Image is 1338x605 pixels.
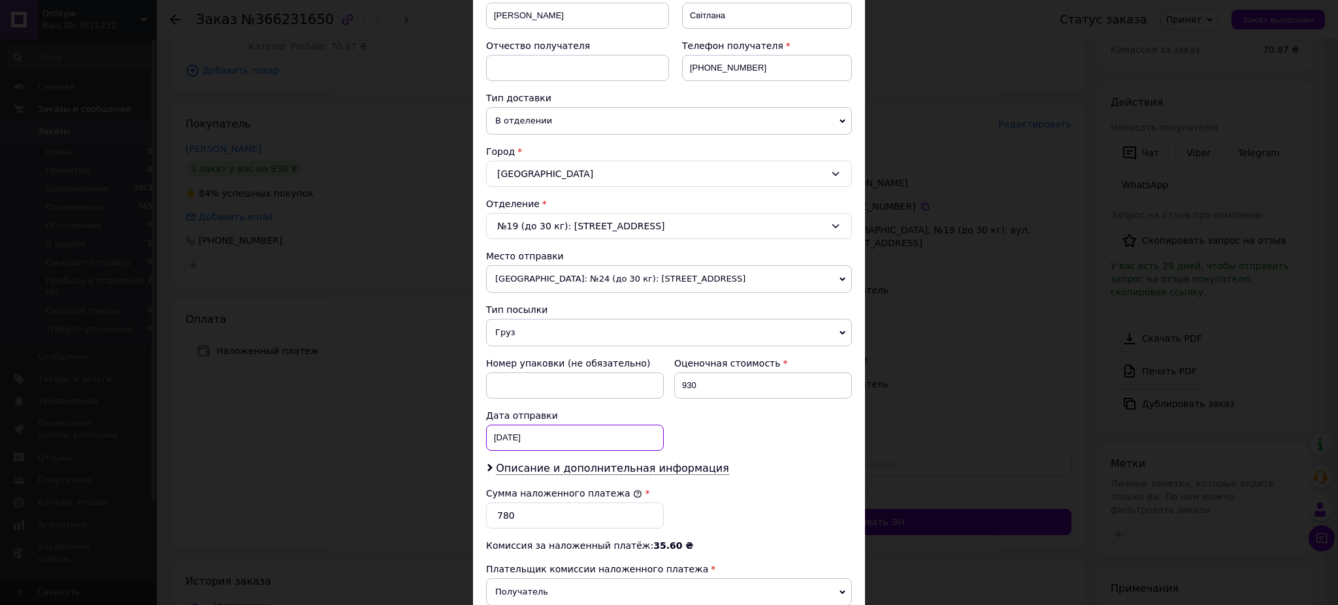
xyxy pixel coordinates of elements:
[674,357,852,370] div: Оценочная стоимость
[682,41,783,51] span: Телефон получателя
[653,540,693,551] span: 35.60 ₴
[486,488,642,499] label: Сумма наложенного платежа
[486,564,708,574] span: Плательщик комиссии наложенного платежа
[486,409,664,422] div: Дата отправки
[682,55,852,81] input: +380
[486,265,852,293] span: [GEOGRAPHIC_DATA]: №24 (до 30 кг): [STREET_ADDRESS]
[486,251,564,261] span: Место отправки
[486,304,547,315] span: Тип посылки
[486,357,664,370] div: Номер упаковки (не обязательно)
[486,197,852,210] div: Отделение
[486,161,852,187] div: [GEOGRAPHIC_DATA]
[486,319,852,346] span: Груз
[486,107,852,135] span: В отделении
[486,539,852,552] div: Комиссия за наложенный платёж:
[486,145,852,158] div: Город
[486,93,551,103] span: Тип доставки
[486,41,590,51] span: Отчество получателя
[486,213,852,239] div: №19 (до 30 кг): [STREET_ADDRESS]
[496,462,729,475] span: Описание и дополнительная информация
